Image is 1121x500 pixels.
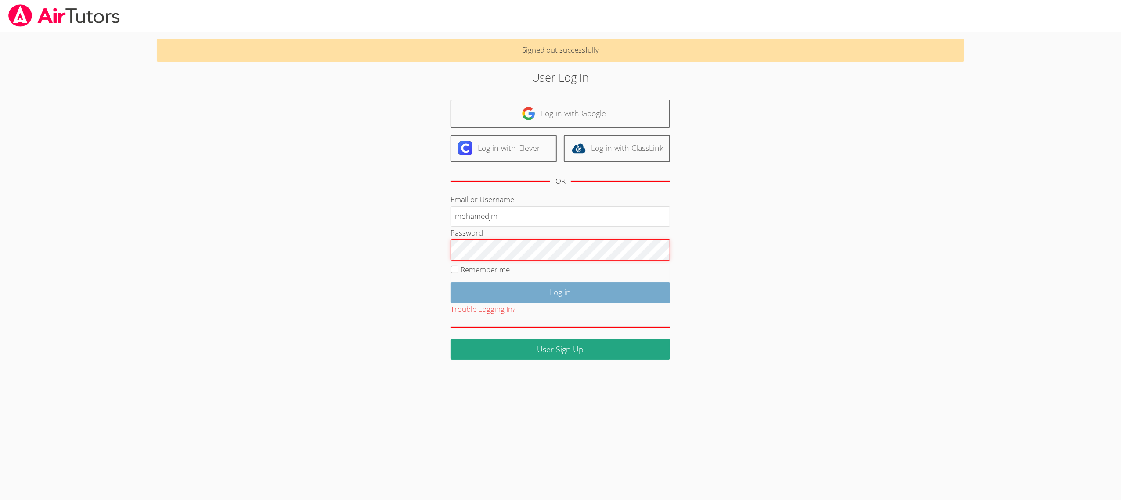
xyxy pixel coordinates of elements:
[451,282,670,303] input: Log in
[555,175,566,188] div: OR
[451,339,670,360] a: User Sign Up
[7,4,121,27] img: airtutors_banner-c4298cdbf04f3fff15de1276eac7730deb9818008684d7c2e4769d2f7ddbe033.png
[564,135,670,162] a: Log in with ClassLink
[522,107,536,121] img: google-logo-50288ca7cdecda66e5e0955fdab243c47b7ad437acaf1139b6f446037453330a.svg
[157,39,964,62] p: Signed out successfully
[572,141,586,155] img: classlink-logo-d6bb404cc1216ec64c9a2012d9dc4662098be43eaf13dc465df04b49fa7ab582.svg
[451,228,483,238] label: Password
[451,303,515,316] button: Trouble Logging In?
[451,100,670,127] a: Log in with Google
[451,135,557,162] a: Log in with Clever
[451,194,514,204] label: Email or Username
[461,264,510,275] label: Remember me
[458,141,472,155] img: clever-logo-6eab21bc6e7a338710f1a6ff85c0baf02591cd810cc4098c63d3a4b26e2feb20.svg
[258,69,863,86] h2: User Log in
